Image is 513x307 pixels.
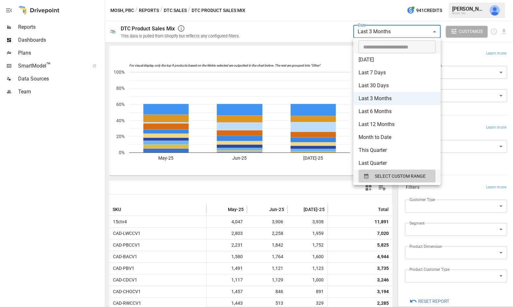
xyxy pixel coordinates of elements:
li: Last 7 Days [353,66,441,79]
li: Last 3 Months [353,92,441,105]
span: SELECT CUSTOM RANGE [375,172,426,180]
button: SELECT CUSTOM RANGE [359,170,436,183]
li: Last Quarter [353,157,441,170]
li: This Quarter [353,144,441,157]
li: Month to Date [353,131,441,144]
li: Last 12 Months [353,118,441,131]
li: Last 30 Days [353,79,441,92]
li: [DATE] [353,53,441,66]
li: Last 6 Months [353,105,441,118]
